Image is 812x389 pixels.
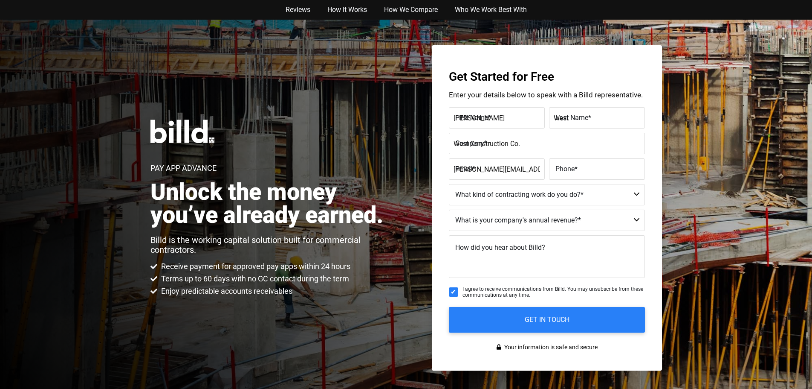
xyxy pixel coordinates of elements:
p: Enter your details below to speak with a Billd representative. [449,91,645,99]
h3: Get Started for Free [449,71,645,83]
h2: Unlock the money you’ve already earned. [150,181,392,227]
h1: Pay App Advance [150,164,217,172]
input: GET IN TOUCH [449,307,645,333]
span: I agree to receive communications from Billd. You may unsubscribe from these communications at an... [462,286,645,298]
span: Email [455,165,472,173]
span: How did you hear about Billd? [455,243,545,252]
input: I agree to receive communications from Billd. You may unsubscribe from these communications at an... [449,287,458,297]
span: First Name [455,114,488,122]
span: Receive payment for approved pay apps within 24 hours [159,261,350,272]
span: Your information is safe and secure [502,341,598,354]
span: Terms up to 60 days with no GC contact during the term [159,274,349,284]
span: Company [455,139,484,147]
span: Enjoy predictable accounts receivables [159,286,292,296]
span: Last Name [555,114,588,122]
span: Phone [555,165,575,173]
p: Billd is the working capital solution built for commercial contractors. [150,235,392,255]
